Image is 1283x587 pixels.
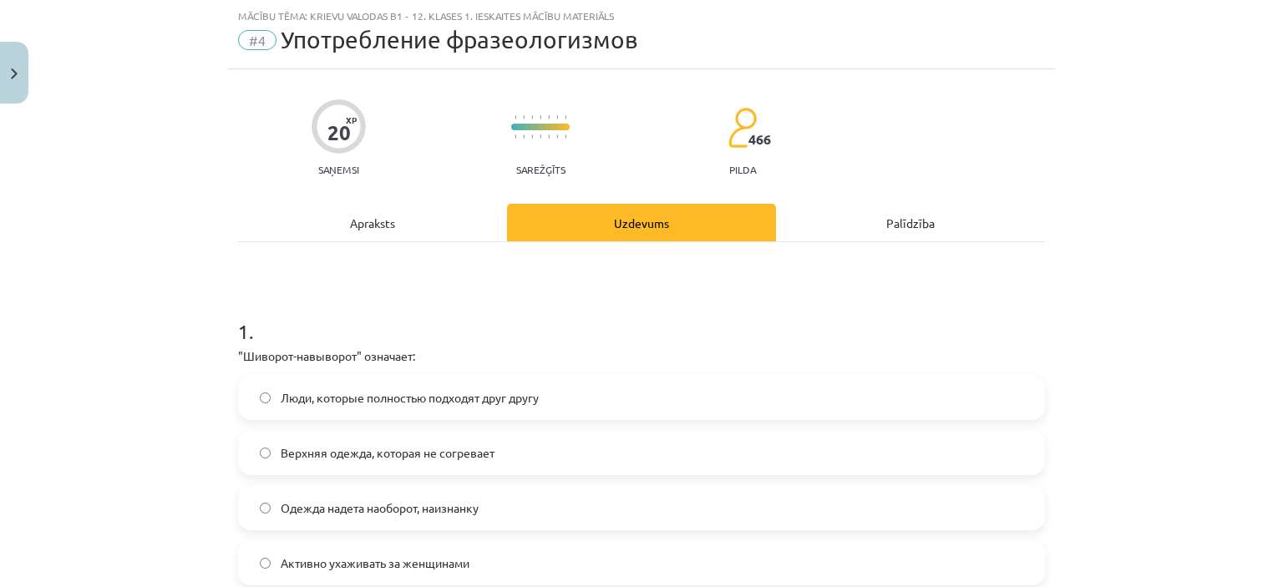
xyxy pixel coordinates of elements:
[748,132,771,147] span: 466
[281,389,539,407] span: Люди, которые полностью подходят друг другу
[238,204,507,241] div: Apraksts
[312,164,366,175] p: Saņemsi
[238,30,276,50] span: #4
[238,291,1045,342] h1: 1 .
[507,204,776,241] div: Uzdevums
[565,134,566,139] img: icon-short-line-57e1e144782c952c97e751825c79c345078a6d821885a25fce030b3d8c18986b.svg
[238,10,1045,22] div: Mācību tēma: Krievu valodas b1 - 12. klases 1. ieskaites mācību materiāls
[281,554,469,572] span: Активно ухаживать за женщинами
[260,448,271,458] input: Верхняя одежда, которая не согревает
[556,115,558,119] img: icon-short-line-57e1e144782c952c97e751825c79c345078a6d821885a25fce030b3d8c18986b.svg
[776,204,1045,241] div: Palīdzība
[281,26,637,53] span: Употребление фразеологизмов
[565,115,566,119] img: icon-short-line-57e1e144782c952c97e751825c79c345078a6d821885a25fce030b3d8c18986b.svg
[548,115,550,119] img: icon-short-line-57e1e144782c952c97e751825c79c345078a6d821885a25fce030b3d8c18986b.svg
[515,115,516,119] img: icon-short-line-57e1e144782c952c97e751825c79c345078a6d821885a25fce030b3d8c18986b.svg
[540,134,541,139] img: icon-short-line-57e1e144782c952c97e751825c79c345078a6d821885a25fce030b3d8c18986b.svg
[281,444,494,462] span: Верхняя одежда, которая не согревает
[540,115,541,119] img: icon-short-line-57e1e144782c952c97e751825c79c345078a6d821885a25fce030b3d8c18986b.svg
[346,115,357,124] span: XP
[523,134,525,139] img: icon-short-line-57e1e144782c952c97e751825c79c345078a6d821885a25fce030b3d8c18986b.svg
[260,558,271,569] input: Активно ухаживать за женщинами
[729,164,756,175] p: pilda
[531,115,533,119] img: icon-short-line-57e1e144782c952c97e751825c79c345078a6d821885a25fce030b3d8c18986b.svg
[556,134,558,139] img: icon-short-line-57e1e144782c952c97e751825c79c345078a6d821885a25fce030b3d8c18986b.svg
[531,134,533,139] img: icon-short-line-57e1e144782c952c97e751825c79c345078a6d821885a25fce030b3d8c18986b.svg
[515,134,516,139] img: icon-short-line-57e1e144782c952c97e751825c79c345078a6d821885a25fce030b3d8c18986b.svg
[516,164,565,175] p: Sarežģīts
[548,134,550,139] img: icon-short-line-57e1e144782c952c97e751825c79c345078a6d821885a25fce030b3d8c18986b.svg
[523,115,525,119] img: icon-short-line-57e1e144782c952c97e751825c79c345078a6d821885a25fce030b3d8c18986b.svg
[281,499,479,517] span: Одежда надета наоборот, наизнанку
[238,347,1045,365] p: "Шиворот-навыворот" означает:
[260,392,271,403] input: Люди, которые полностью подходят друг другу
[11,68,18,79] img: icon-close-lesson-0947bae3869378f0d4975bcd49f059093ad1ed9edebbc8119c70593378902aed.svg
[728,107,757,149] img: students-c634bb4e5e11cddfef0936a35e636f08e4e9abd3cc4e673bd6f9a4125e45ecb1.svg
[260,503,271,514] input: Одежда надета наоборот, наизнанку
[327,121,351,144] div: 20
